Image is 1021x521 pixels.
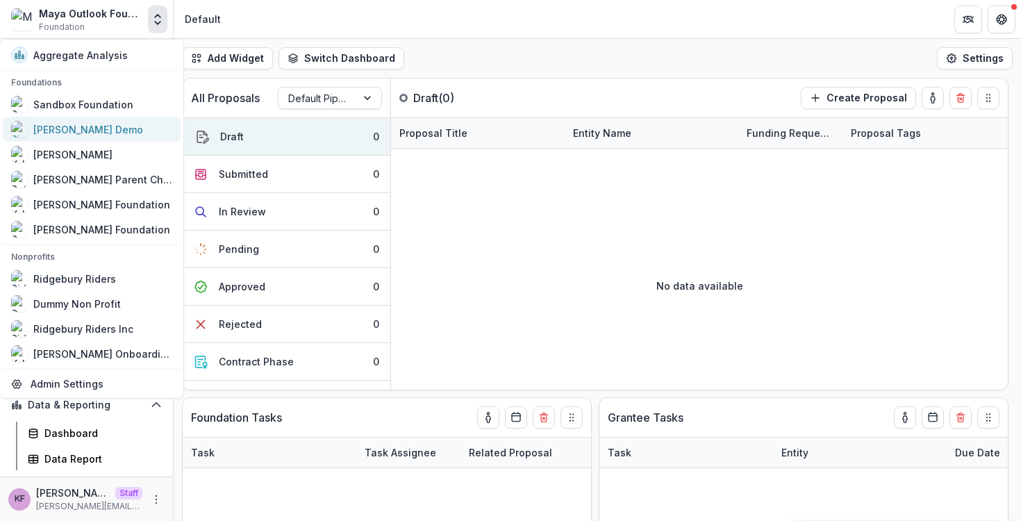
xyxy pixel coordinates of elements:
[738,118,842,148] div: Funding Requested
[356,438,460,468] div: Task Assignee
[183,231,390,268] button: Pending0
[801,87,916,109] button: Create Proposal
[28,399,145,411] span: Data & Reporting
[565,126,640,140] div: Entity Name
[179,9,226,29] nav: breadcrumb
[279,47,404,69] button: Switch Dashboard
[44,426,156,440] div: Dashboard
[773,438,947,468] div: Entity
[460,445,561,460] div: Related Proposal
[505,406,527,429] button: Calendar
[183,438,356,468] div: Task
[977,406,999,429] button: Drag
[373,354,379,369] div: 0
[413,90,517,106] p: Draft ( 0 )
[922,87,944,109] button: toggle-assigned-to-me
[894,406,916,429] button: toggle-assigned-to-me
[36,486,110,500] p: [PERSON_NAME]
[182,47,273,69] button: Add Widget
[533,406,555,429] button: Delete card
[373,317,379,331] div: 0
[219,204,266,219] div: In Review
[185,12,221,26] div: Default
[460,438,634,468] div: Related Proposal
[842,118,1016,148] div: Proposal Tags
[183,193,390,231] button: In Review0
[773,445,817,460] div: Entity
[977,87,999,109] button: Drag
[922,406,944,429] button: Calendar
[39,6,142,21] div: Maya Outlook Foundation
[565,118,738,148] div: Entity Name
[947,445,1008,460] div: Due Date
[219,279,265,294] div: Approved
[183,156,390,193] button: Submitted0
[220,129,244,144] div: Draft
[608,409,683,426] p: Grantee Tasks
[738,126,842,140] div: Funding Requested
[15,495,25,504] div: Kyle Ford
[148,491,165,508] button: More
[183,445,223,460] div: Task
[373,242,379,256] div: 0
[937,47,1013,69] button: Settings
[219,242,259,256] div: Pending
[191,409,282,426] p: Foundation Tasks
[373,129,379,144] div: 0
[949,406,972,429] button: Delete card
[11,8,33,31] img: Maya Outlook Foundation
[22,447,167,470] a: Data Report
[36,500,142,513] p: [PERSON_NAME][EMAIL_ADDRESS][DOMAIN_NAME]
[183,306,390,343] button: Rejected0
[356,445,445,460] div: Task Assignee
[373,204,379,219] div: 0
[373,167,379,181] div: 0
[183,118,390,156] button: Draft0
[599,438,773,468] div: Task
[219,167,268,181] div: Submitted
[842,126,929,140] div: Proposal Tags
[39,21,85,33] span: Foundation
[656,279,743,293] p: No data available
[183,343,390,381] button: Contract Phase0
[6,394,167,416] button: Open Data & Reporting
[954,6,982,33] button: Partners
[949,87,972,109] button: Delete card
[561,406,583,429] button: Drag
[373,279,379,294] div: 0
[148,6,167,33] button: Open entity switcher
[44,452,156,466] div: Data Report
[115,487,142,499] p: Staff
[391,126,476,140] div: Proposal Title
[599,445,640,460] div: Task
[22,422,167,445] a: Dashboard
[191,90,260,106] p: All Proposals
[391,118,565,148] div: Proposal Title
[988,6,1015,33] button: Get Help
[477,406,499,429] button: toggle-assigned-to-me
[183,268,390,306] button: Approved0
[219,354,294,369] div: Contract Phase
[219,317,262,331] div: Rejected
